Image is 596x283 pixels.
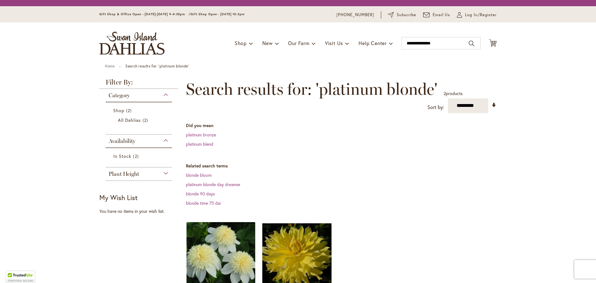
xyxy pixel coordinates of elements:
[133,153,140,159] span: 2
[118,117,141,123] span: All Dahlias
[105,64,115,68] a: Home
[113,107,124,113] span: Shop
[433,12,450,18] span: Email Us
[113,153,131,159] span: In Stock
[191,12,245,16] span: Gift Shop Open - [DATE] 10-3pm
[109,92,130,99] span: Category
[388,12,416,18] a: Subscribe
[288,40,309,46] span: Our Farm
[186,191,215,197] a: blonde 90 days
[109,138,135,144] span: Availability
[423,12,450,18] a: Email Us
[126,107,133,114] span: 2
[109,171,139,177] span: Plant Height
[427,102,444,113] label: Sort by:
[186,141,213,147] a: platinum blend
[444,90,446,96] span: 2
[186,132,216,138] a: platinum bronze
[142,117,150,123] span: 2
[125,64,189,68] strong: Search results for: 'platinum blonde'
[336,12,374,18] a: [PHONE_NUMBER]
[235,40,247,46] span: Shop
[457,12,497,18] a: Log In/Register
[186,181,241,187] a: platinum blonde day dreamer
[6,271,35,283] div: TrustedSite Certified
[99,208,182,214] div: You have no items in your wish list.
[118,117,161,123] a: All Dahlias
[186,163,497,169] dt: Related search terms
[99,193,138,202] strong: My Wish List
[262,40,273,46] span: New
[186,80,437,98] span: Search results for: 'platinum blonde'
[99,12,191,16] span: Gift Shop & Office Open - [DATE]-[DATE] 9-4:30pm /
[325,40,343,46] span: Visit Us
[186,200,221,206] a: blonde time 75 dai
[113,153,166,159] a: In Stock 2
[186,172,212,178] a: blonde bloom
[99,32,165,55] a: store logo
[186,122,497,129] dt: Did you mean
[397,12,416,18] span: Subscribe
[359,40,387,46] span: Help Center
[99,79,178,89] strong: Filter By:
[465,12,497,18] span: Log In/Register
[444,89,463,98] p: products
[113,107,166,114] a: Shop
